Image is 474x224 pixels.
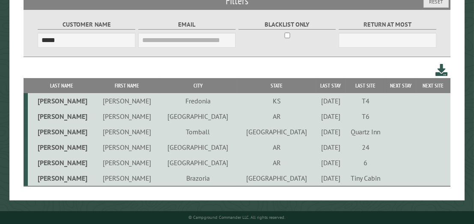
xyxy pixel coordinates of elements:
label: Email [138,20,236,30]
label: Return at most [339,20,436,30]
td: [PERSON_NAME] [28,139,95,155]
label: Blacklist only [238,20,336,30]
div: Domain Overview [33,51,77,56]
img: website_grey.svg [14,22,21,29]
td: [PERSON_NAME] [95,124,159,139]
label: Customer Name [38,20,135,30]
td: [PERSON_NAME] [95,170,159,186]
th: First Name [95,78,159,93]
th: Next Stay [385,78,416,93]
div: [DATE] [317,143,344,151]
td: [GEOGRAPHIC_DATA] [237,170,316,186]
th: City [159,78,238,93]
td: [PERSON_NAME] [95,139,159,155]
td: Tiny Cabin [346,170,385,186]
td: [PERSON_NAME] [28,93,95,109]
th: State [237,78,316,93]
div: Keywords by Traffic [95,51,144,56]
img: tab_keywords_by_traffic_grey.svg [85,50,92,57]
td: Tomball [159,124,238,139]
img: logo_orange.svg [14,14,21,21]
td: Fredonia [159,93,238,109]
td: AR [237,155,316,170]
td: [GEOGRAPHIC_DATA] [159,109,238,124]
td: AR [237,109,316,124]
td: [GEOGRAPHIC_DATA] [159,155,238,170]
a: Download this customer list (.csv) [435,62,448,78]
td: T6 [346,109,385,124]
td: [PERSON_NAME] [95,155,159,170]
td: [PERSON_NAME] [28,170,95,186]
img: tab_domain_overview_orange.svg [23,50,30,57]
div: [DATE] [317,97,344,105]
td: [GEOGRAPHIC_DATA] [159,139,238,155]
th: Next Site [416,78,450,93]
td: [GEOGRAPHIC_DATA] [237,124,316,139]
td: Brazoria [159,170,238,186]
td: [PERSON_NAME] [28,155,95,170]
div: [DATE] [317,158,344,167]
th: Last Name [28,78,95,93]
div: [DATE] [317,127,344,136]
td: T4 [346,93,385,109]
td: [PERSON_NAME] [95,109,159,124]
th: Last Stay [316,78,346,93]
td: AR [237,139,316,155]
th: Last Site [346,78,385,93]
td: 24 [346,139,385,155]
td: Quartz Inn [346,124,385,139]
td: 6 [346,155,385,170]
div: [DATE] [317,112,344,121]
small: © Campground Commander LLC. All rights reserved. [189,215,286,220]
div: v 4.0.25 [24,14,42,21]
td: [PERSON_NAME] [28,109,95,124]
td: [PERSON_NAME] [95,93,159,109]
td: KS [237,93,316,109]
div: [DATE] [317,174,344,182]
div: Domain: [DOMAIN_NAME] [22,22,94,29]
td: [PERSON_NAME] [28,124,95,139]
